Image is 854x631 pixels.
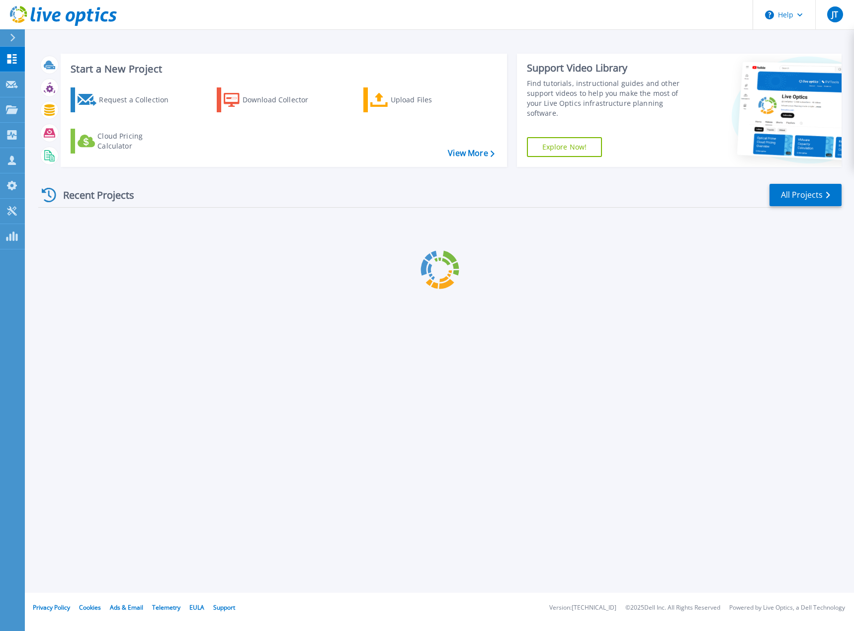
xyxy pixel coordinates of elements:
[71,64,494,75] h3: Start a New Project
[625,605,720,611] li: © 2025 Dell Inc. All Rights Reserved
[363,87,474,112] a: Upload Files
[71,129,181,154] a: Cloud Pricing Calculator
[99,90,178,110] div: Request a Collection
[391,90,470,110] div: Upload Files
[189,603,204,612] a: EULA
[33,603,70,612] a: Privacy Policy
[448,149,494,158] a: View More
[527,137,602,157] a: Explore Now!
[769,184,842,206] a: All Projects
[729,605,845,611] li: Powered by Live Optics, a Dell Technology
[527,79,691,118] div: Find tutorials, instructional guides and other support videos to help you make the most of your L...
[832,10,838,18] span: JT
[97,131,177,151] div: Cloud Pricing Calculator
[527,62,691,75] div: Support Video Library
[71,87,181,112] a: Request a Collection
[217,87,328,112] a: Download Collector
[152,603,180,612] a: Telemetry
[38,183,148,207] div: Recent Projects
[549,605,616,611] li: Version: [TECHNICAL_ID]
[213,603,235,612] a: Support
[79,603,101,612] a: Cookies
[110,603,143,612] a: Ads & Email
[243,90,322,110] div: Download Collector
